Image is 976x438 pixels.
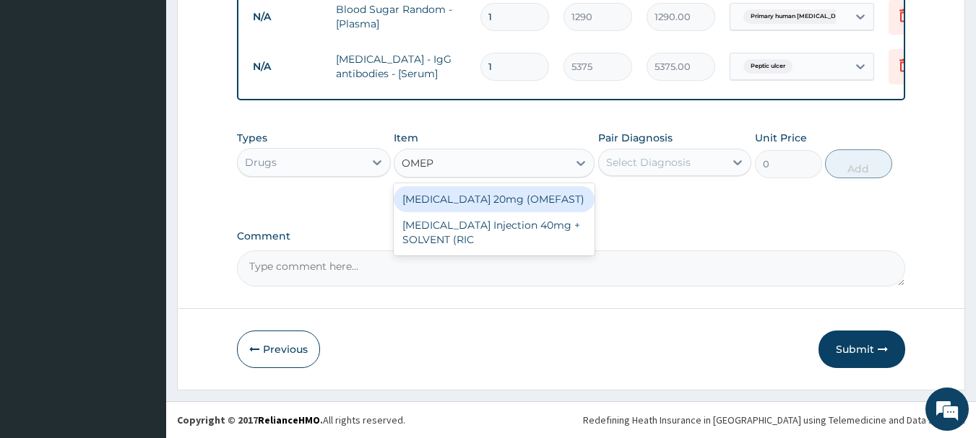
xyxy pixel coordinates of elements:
[258,413,320,426] a: RelianceHMO
[606,155,691,170] div: Select Diagnosis
[84,128,199,274] span: We're online!
[7,288,275,338] textarea: Type your message and hit 'Enter'
[755,131,807,145] label: Unit Price
[598,131,673,145] label: Pair Diagnosis
[743,59,793,74] span: Peptic ulcer
[819,330,905,368] button: Submit
[583,413,965,427] div: Redefining Heath Insurance in [GEOGRAPHIC_DATA] using Telemedicine and Data Science!
[177,413,323,426] strong: Copyright © 2017 .
[27,72,59,108] img: d_794563401_company_1708531726252_794563401
[743,9,862,24] span: Primary human [MEDICAL_DATA]...
[237,230,906,242] label: Comment
[394,131,418,145] label: Item
[166,401,976,438] footer: All rights reserved.
[825,149,892,178] button: Add
[237,132,267,144] label: Types
[394,212,595,253] div: [MEDICAL_DATA] Injection 40mg + SOLVENT (RIC
[237,330,320,368] button: Previous
[246,4,329,30] td: N/A
[329,45,473,88] td: [MEDICAL_DATA] - IgG antibodies - [Serum]
[394,186,595,212] div: [MEDICAL_DATA] 20mg (OMEFAST)
[75,81,243,100] div: Chat with us now
[237,7,272,42] div: Minimize live chat window
[245,155,277,170] div: Drugs
[246,53,329,80] td: N/A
